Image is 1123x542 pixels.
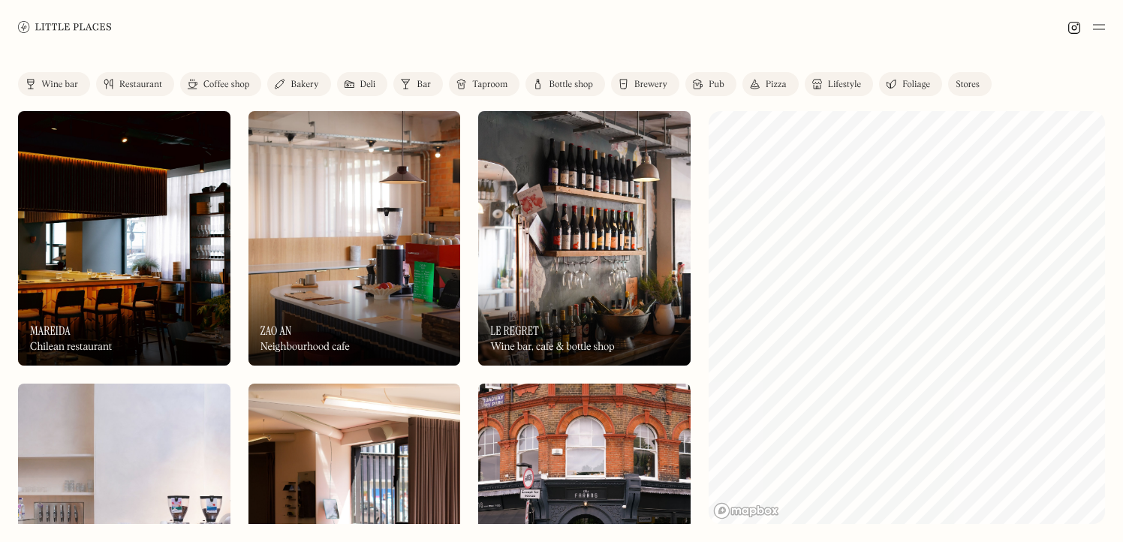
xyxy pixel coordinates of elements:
a: MareidaMareidaMareidaChilean restaurant [18,111,230,366]
div: Wine bar [41,80,78,89]
div: Foliage [902,80,930,89]
a: Mapbox homepage [713,502,779,519]
a: Coffee shop [180,72,261,96]
a: Taproom [449,72,519,96]
div: Restaurant [119,80,162,89]
a: Zao AnZao AnZao AnNeighbourhood cafe [248,111,461,366]
a: Bakery [267,72,330,96]
h3: Mareida [30,324,71,338]
div: Wine bar, cafe & bottle shop [490,341,614,354]
a: Wine bar [18,72,90,96]
a: Lifestyle [805,72,873,96]
a: Brewery [611,72,679,96]
div: Stores [956,80,980,89]
a: Le RegretLe RegretLe RegretWine bar, cafe & bottle shop [478,111,691,366]
div: Deli [360,80,376,89]
canvas: Map [709,111,1105,524]
div: Bar [417,80,431,89]
h3: Zao An [260,324,292,338]
div: Pub [709,80,724,89]
img: Zao An [248,111,461,366]
div: Coffee shop [203,80,249,89]
div: Lifestyle [828,80,861,89]
a: Deli [337,72,388,96]
div: Taproom [472,80,507,89]
h3: Le Regret [490,324,538,338]
a: Stores [948,72,992,96]
div: Bakery [291,80,318,89]
div: Brewery [634,80,667,89]
a: Pub [685,72,736,96]
div: Neighbourhood cafe [260,341,350,354]
a: Bottle shop [525,72,605,96]
a: Bar [393,72,443,96]
img: Le Regret [478,111,691,366]
div: Chilean restaurant [30,341,112,354]
a: Restaurant [96,72,174,96]
a: Foliage [879,72,942,96]
div: Pizza [766,80,787,89]
img: Mareida [18,111,230,366]
a: Pizza [742,72,799,96]
div: Bottle shop [549,80,593,89]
